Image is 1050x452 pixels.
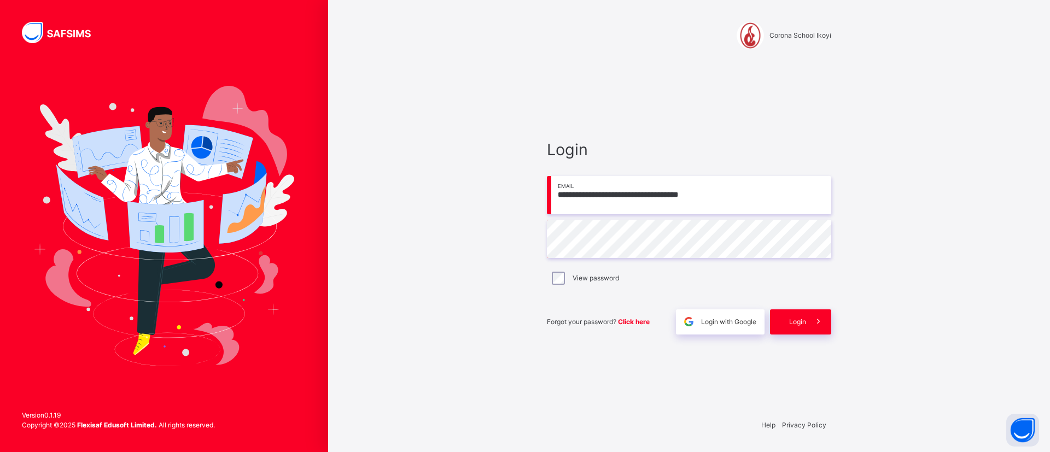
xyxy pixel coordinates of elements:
[1006,414,1039,447] button: Open asap
[682,315,695,328] img: google.396cfc9801f0270233282035f929180a.svg
[761,421,775,429] a: Help
[769,31,831,40] span: Corona School Ikoyi
[547,138,831,161] span: Login
[77,421,157,429] strong: Flexisaf Edusoft Limited.
[782,421,826,429] a: Privacy Policy
[22,421,215,429] span: Copyright © 2025 All rights reserved.
[701,317,756,327] span: Login with Google
[789,317,806,327] span: Login
[22,410,215,420] span: Version 0.1.19
[618,318,650,326] a: Click here
[34,86,294,366] img: Hero Image
[573,273,619,283] label: View password
[547,318,650,326] span: Forgot your password?
[22,22,104,43] img: SAFSIMS Logo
